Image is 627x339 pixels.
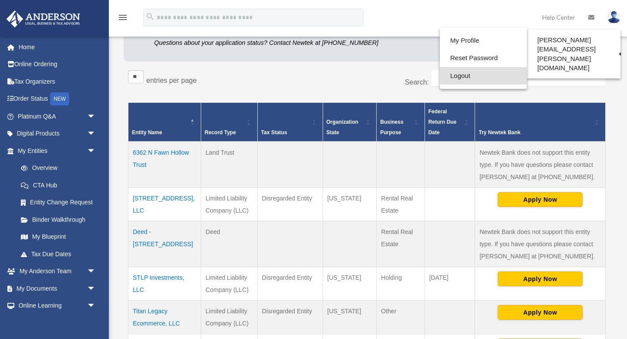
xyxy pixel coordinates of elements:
[327,119,358,136] span: Organization State
[475,142,606,188] td: Newtek Bank does not support this entity type. If you have questions please contact [PERSON_NAME]...
[146,77,197,84] label: entries per page
[261,129,287,136] span: Tax Status
[6,125,109,142] a: Digital Productsarrow_drop_down
[475,221,606,267] td: Newtek Bank does not support this entity type. If you have questions please contact [PERSON_NAME]...
[498,192,583,207] button: Apply Now
[118,12,128,23] i: menu
[201,267,257,300] td: Limited Liability Company (LLC)
[475,102,606,142] th: Try Newtek Bank : Activate to sort
[154,37,420,48] p: Questions about your application status? Contact Newtek at [PHONE_NUMBER]
[87,142,104,160] span: arrow_drop_down
[323,300,377,334] td: [US_STATE]
[377,267,425,300] td: Holding
[6,297,109,315] a: Online Learningarrow_drop_down
[128,142,201,188] td: 6362 N Fawn Hollow Trust
[4,10,83,27] img: Anderson Advisors Platinum Portal
[377,102,425,142] th: Business Purpose: Activate to sort
[145,12,155,21] i: search
[128,300,201,334] td: Titan Legacy Ecommerce, LLC
[440,49,527,67] a: Reset Password
[118,15,128,23] a: menu
[377,187,425,221] td: Rental Real Estate
[12,194,104,211] a: Entity Change Request
[323,187,377,221] td: [US_STATE]
[428,108,457,136] span: Federal Return Due Date
[12,159,100,177] a: Overview
[12,176,104,194] a: CTA Hub
[257,187,323,221] td: Disregarded Entity
[6,142,104,159] a: My Entitiesarrow_drop_down
[323,267,377,300] td: [US_STATE]
[257,300,323,334] td: Disregarded Entity
[380,119,403,136] span: Business Purpose
[479,127,592,138] div: Try Newtek Bank
[425,267,475,300] td: [DATE]
[498,305,583,320] button: Apply Now
[377,300,425,334] td: Other
[12,245,104,263] a: Tax Due Dates
[6,73,109,90] a: Tax Organizers
[6,108,109,125] a: Platinum Q&Aarrow_drop_down
[201,221,257,267] td: Deed
[87,108,104,125] span: arrow_drop_down
[128,267,201,300] td: STLP Investments, LLC
[87,125,104,143] span: arrow_drop_down
[607,11,620,24] img: User Pic
[440,32,527,50] a: My Profile
[128,221,201,267] td: Deed - [STREET_ADDRESS]
[201,142,257,188] td: Land Trust
[50,92,69,105] div: NEW
[6,280,109,297] a: My Documentsarrow_drop_down
[205,129,236,136] span: Record Type
[6,56,109,73] a: Online Ordering
[201,300,257,334] td: Limited Liability Company (LLC)
[527,32,620,76] a: [PERSON_NAME][EMAIL_ADDRESS][PERSON_NAME][DOMAIN_NAME]
[425,102,475,142] th: Federal Return Due Date: Activate to sort
[377,221,425,267] td: Rental Real Estate
[6,38,109,56] a: Home
[128,187,201,221] td: [STREET_ADDRESS], LLC
[128,102,201,142] th: Entity Name: Activate to invert sorting
[405,78,429,86] label: Search:
[201,102,257,142] th: Record Type: Activate to sort
[132,129,162,136] span: Entity Name
[257,102,323,142] th: Tax Status: Activate to sort
[87,297,104,315] span: arrow_drop_down
[440,67,527,85] a: Logout
[498,271,583,286] button: Apply Now
[12,211,104,228] a: Binder Walkthrough
[87,280,104,298] span: arrow_drop_down
[87,263,104,281] span: arrow_drop_down
[257,267,323,300] td: Disregarded Entity
[6,90,109,108] a: Order StatusNEW
[323,102,377,142] th: Organization State: Activate to sort
[6,263,109,280] a: My Anderson Teamarrow_drop_down
[201,187,257,221] td: Limited Liability Company (LLC)
[12,228,104,246] a: My Blueprint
